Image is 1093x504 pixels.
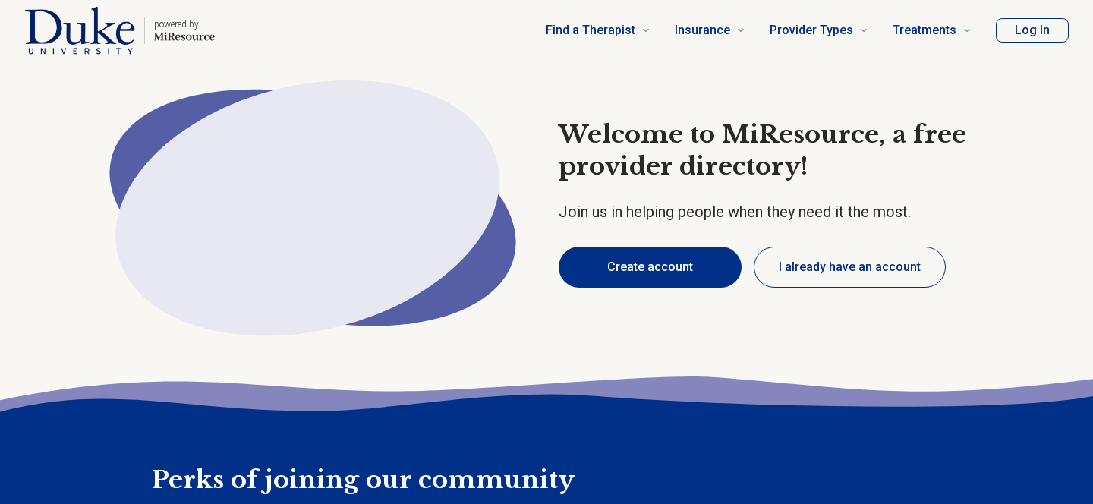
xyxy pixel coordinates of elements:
button: I already have an account [754,247,946,288]
h1: Welcome to MiResource, a free provider directory! [559,119,1008,182]
a: Home page [24,6,215,55]
span: Insurance [675,20,730,41]
span: Find a Therapist [546,20,635,41]
button: Create account [559,247,742,288]
span: Provider Types [770,20,853,41]
span: Treatments [893,20,956,41]
h2: Perks of joining our community [152,416,941,496]
button: Log In [996,18,1069,43]
p: Join us in helping people when they need it the most. [559,201,1008,222]
p: powered by [154,18,215,30]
